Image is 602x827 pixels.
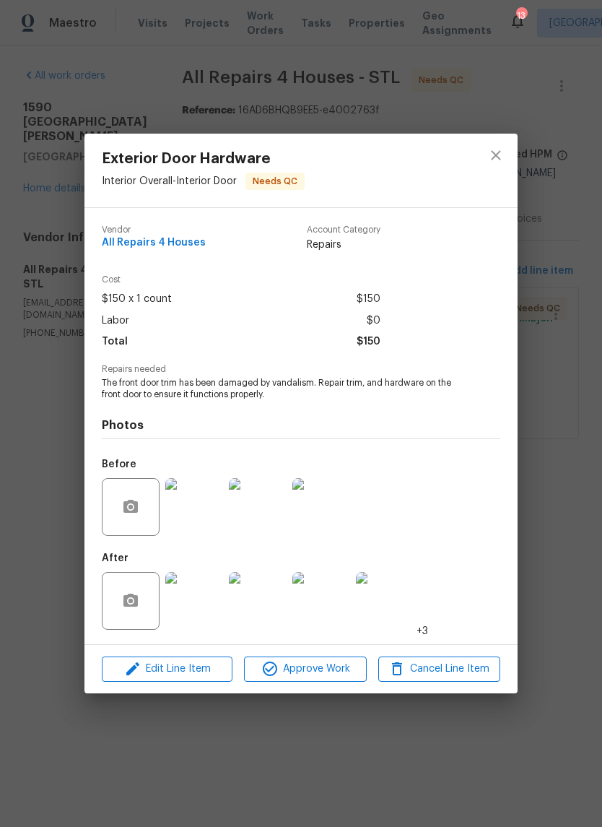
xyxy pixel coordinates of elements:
[102,553,128,563] h5: After
[102,176,237,186] span: Interior Overall - Interior Door
[102,225,206,235] span: Vendor
[102,289,172,310] span: $150 x 1 count
[102,459,136,469] h5: Before
[367,311,380,332] span: $0
[357,289,380,310] span: $150
[106,660,228,678] span: Edit Line Item
[102,365,500,374] span: Repairs needed
[516,9,526,23] div: 13
[383,660,496,678] span: Cancel Line Item
[244,657,366,682] button: Approve Work
[102,151,305,167] span: Exterior Door Hardware
[102,311,129,332] span: Labor
[416,624,428,638] span: +3
[307,225,380,235] span: Account Category
[102,418,500,433] h4: Photos
[102,377,461,402] span: The front door trim has been damaged by vandalism. Repair trim, and hardware on the front door to...
[102,238,206,248] span: All Repairs 4 Houses
[357,332,380,352] span: $150
[479,138,513,173] button: close
[307,238,380,252] span: Repairs
[247,174,303,189] span: Needs QC
[378,657,500,682] button: Cancel Line Item
[102,275,380,285] span: Cost
[102,332,128,352] span: Total
[248,660,362,678] span: Approve Work
[102,657,232,682] button: Edit Line Item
